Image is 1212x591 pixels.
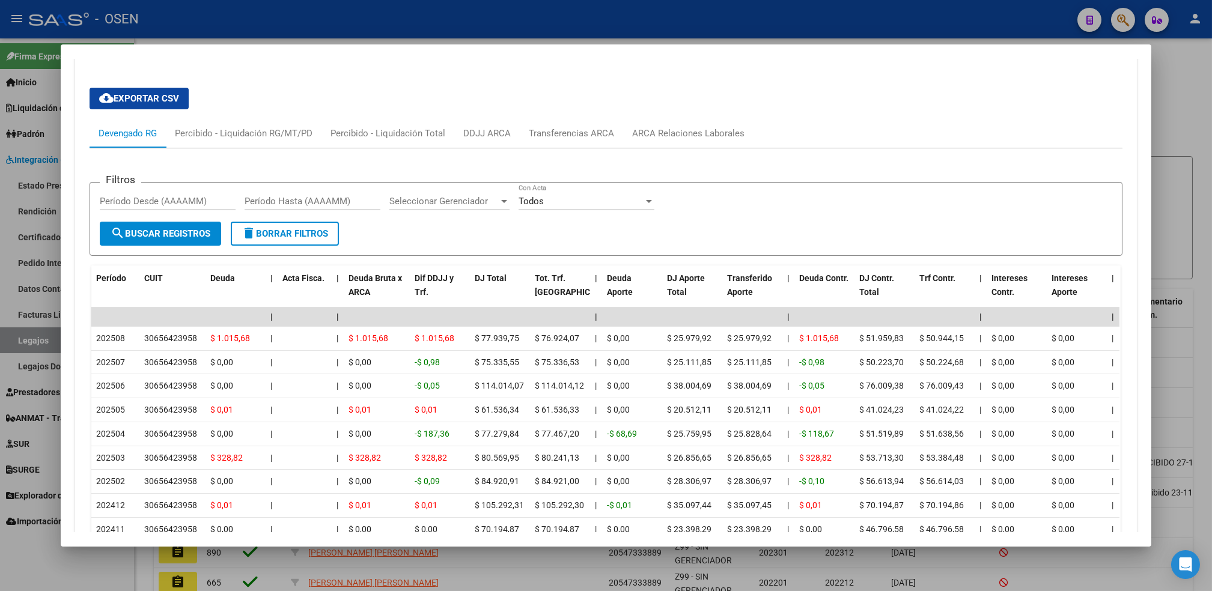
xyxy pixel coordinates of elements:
span: | [1112,476,1113,486]
span: Intereses Aporte [1052,273,1088,297]
span: $ 84.920,91 [475,476,519,486]
span: $ 328,82 [799,453,832,462]
span: $ 0,00 [1052,524,1074,534]
span: $ 28.306,97 [727,476,772,486]
span: $ 0,00 [349,476,371,486]
span: Borrar Filtros [242,228,328,239]
span: $ 56.613,94 [859,476,904,486]
span: $ 0,01 [415,405,437,414]
span: | [270,476,272,486]
span: $ 0,01 [210,405,233,414]
span: | [787,381,789,390]
span: $ 38.004,69 [727,381,772,390]
span: $ 0,01 [799,500,822,510]
span: $ 41.024,23 [859,405,904,414]
div: Percibido - Liquidación Total [330,127,445,140]
span: Acta Fisca. [282,273,324,283]
span: $ 80.569,95 [475,453,519,462]
div: Devengado RG [99,127,157,140]
div: 30656423958 [144,427,197,441]
span: | [979,333,981,343]
span: $ 84.921,00 [535,476,579,486]
span: | [336,453,338,462]
span: $ 76.009,38 [859,381,904,390]
span: | [336,333,338,343]
span: $ 328,82 [415,453,447,462]
span: | [336,312,339,321]
span: 202507 [96,357,125,367]
span: $ 0,00 [991,429,1014,438]
button: Borrar Filtros [231,222,339,246]
span: | [787,405,789,414]
span: $ 46.796,58 [859,524,904,534]
span: | [336,405,338,414]
span: Deuda [210,273,235,283]
span: $ 35.097,44 [667,500,711,510]
span: | [595,312,597,321]
span: $ 0,00 [991,405,1014,414]
div: 30656423958 [144,403,197,417]
div: 30656423958 [144,356,197,369]
span: | [787,429,789,438]
datatable-header-cell: | [782,265,794,318]
span: $ 0,01 [415,500,437,510]
span: | [270,524,272,534]
span: | [595,524,597,534]
span: $ 0,00 [1052,429,1074,438]
span: 202506 [96,381,125,390]
span: $ 0,00 [349,357,371,367]
span: $ 1.015,68 [349,333,388,343]
span: | [979,429,981,438]
span: -$ 0,10 [799,476,824,486]
span: | [979,476,981,486]
span: $ 114.014,12 [535,381,584,390]
span: $ 0,00 [1052,500,1074,510]
span: $ 0,01 [349,500,371,510]
span: -$ 0,05 [415,381,440,390]
span: | [979,500,981,510]
span: Deuda Contr. [799,273,848,283]
span: $ 0,00 [991,357,1014,367]
span: | [979,453,981,462]
span: $ 61.536,33 [535,405,579,414]
span: $ 0,00 [349,429,371,438]
span: $ 1.015,68 [799,333,839,343]
span: $ 61.536,34 [475,405,519,414]
span: -$ 68,69 [607,429,637,438]
span: 202504 [96,429,125,438]
span: $ 0,00 [799,524,822,534]
span: $ 0,00 [607,453,630,462]
span: $ 51.519,89 [859,429,904,438]
span: Todos [519,196,544,207]
datatable-header-cell: Deuda Aporte [602,265,662,318]
datatable-header-cell: Trf Contr. [915,265,975,318]
span: | [787,333,789,343]
datatable-header-cell: Dif DDJJ y Trf. [410,265,470,318]
span: $ 75.335,55 [475,357,519,367]
span: $ 0,01 [210,500,233,510]
datatable-header-cell: Período [91,265,139,318]
span: $ 51.959,83 [859,333,904,343]
span: | [787,500,789,510]
span: | [270,273,273,283]
span: $ 0,00 [991,333,1014,343]
span: $ 26.856,65 [667,453,711,462]
datatable-header-cell: DJ Aporte Total [662,265,722,318]
datatable-header-cell: Transferido Aporte [722,265,782,318]
datatable-header-cell: Contr. Empresa [1119,265,1179,318]
span: | [787,312,790,321]
span: | [1112,312,1114,321]
button: Buscar Registros [100,222,221,246]
datatable-header-cell: Acta Fisca. [278,265,332,318]
mat-icon: delete [242,226,256,240]
span: | [1112,333,1113,343]
span: $ 25.979,92 [727,333,772,343]
span: $ 328,82 [349,453,381,462]
span: $ 56.614,03 [919,476,964,486]
span: $ 26.856,65 [727,453,772,462]
span: $ 0,00 [1052,476,1074,486]
span: | [1112,273,1114,283]
span: $ 0,00 [1052,357,1074,367]
span: | [270,500,272,510]
h3: Filtros [100,173,141,186]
